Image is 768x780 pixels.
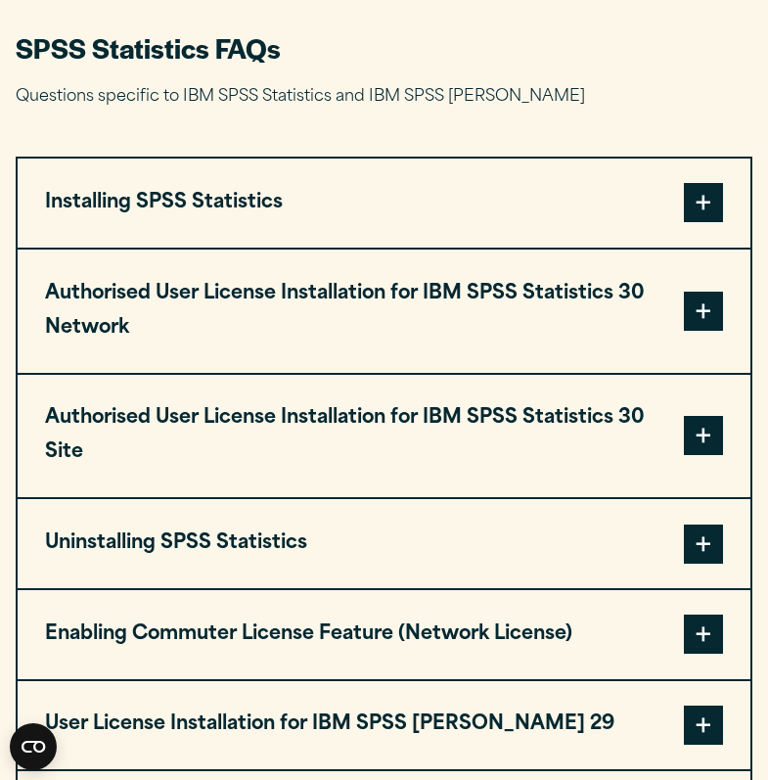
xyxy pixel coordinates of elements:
p: Questions specific to IBM SPSS Statistics and IBM SPSS [PERSON_NAME] [16,83,752,112]
button: Uninstalling SPSS Statistics [18,499,750,588]
button: Open CMP widget [10,723,57,770]
button: Installing SPSS Statistics [18,159,750,248]
button: User License Installation for IBM SPSS [PERSON_NAME] 29 [18,681,750,770]
button: Enabling Commuter License Feature (Network License) [18,590,750,679]
h2: SPSS Statistics FAQs [16,29,752,66]
button: Authorised User License Installation for IBM SPSS Statistics 30 Network [18,250,750,373]
button: Authorised User License Installation for IBM SPSS Statistics 30 Site [18,375,750,498]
